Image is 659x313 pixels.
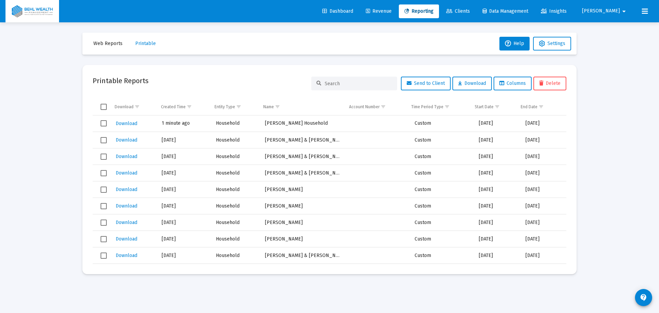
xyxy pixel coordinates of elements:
[116,170,137,176] span: Download
[115,152,138,161] button: Download
[157,165,211,181] td: [DATE]
[483,8,528,14] span: Data Management
[115,217,138,227] button: Download
[211,198,260,214] td: Household
[157,148,211,165] td: [DATE]
[410,181,474,198] td: Custom
[211,132,260,148] td: Household
[474,132,521,148] td: [DATE]
[620,4,628,18] mat-icon: arrow_drop_down
[116,236,137,242] span: Download
[101,236,107,242] div: Select row
[535,4,572,18] a: Insights
[187,104,192,109] span: Show filter options for column 'Created Time'
[474,165,521,181] td: [DATE]
[410,214,474,231] td: Custom
[474,231,521,247] td: [DATE]
[521,181,566,198] td: [DATE]
[101,120,107,126] div: Select row
[116,187,137,192] span: Download
[521,115,566,132] td: [DATE]
[93,75,149,86] h2: Printable Reports
[521,148,566,165] td: [DATE]
[135,41,156,46] span: Printable
[260,198,347,214] td: [PERSON_NAME]
[157,231,211,247] td: [DATE]
[157,132,211,148] td: [DATE]
[260,148,347,165] td: [PERSON_NAME] & [PERSON_NAME] Household
[401,77,451,90] button: Send to Client
[157,181,211,198] td: [DATE]
[260,181,347,198] td: [PERSON_NAME]
[260,115,347,132] td: [PERSON_NAME] Household
[101,187,107,193] div: Select row
[411,104,443,110] div: Time Period Type
[116,154,137,159] span: Download
[521,231,566,247] td: [DATE]
[115,104,134,110] div: Download
[474,148,521,165] td: [DATE]
[521,132,566,148] td: [DATE]
[130,37,161,51] button: Printable
[115,185,138,194] button: Download
[639,293,648,302] mat-icon: contact_support
[516,99,561,115] td: Column End Date
[115,250,138,260] button: Download
[452,77,492,90] button: Download
[474,247,521,264] td: [DATE]
[110,99,156,115] td: Column Download
[161,104,186,110] div: Created Time
[349,104,380,110] div: Account Number
[93,41,123,46] span: Web Reports
[258,99,344,115] td: Column Name
[263,104,274,110] div: Name
[399,4,439,18] a: Reporting
[499,80,526,86] span: Columns
[344,99,406,115] td: Column Account Number
[101,203,107,209] div: Select row
[474,264,521,280] td: [DATE]
[215,104,235,110] div: Entity Type
[101,220,107,226] div: Select row
[406,99,470,115] td: Column Time Period Type
[101,154,107,160] div: Select row
[157,198,211,214] td: [DATE]
[275,104,280,109] span: Show filter options for column 'Name'
[211,264,260,280] td: Household
[260,247,347,264] td: [PERSON_NAME] & [PERSON_NAME] Household
[410,132,474,148] td: Custom
[410,115,474,132] td: Custom
[135,104,140,109] span: Show filter options for column 'Download'
[521,165,566,181] td: [DATE]
[410,231,474,247] td: Custom
[474,115,521,132] td: [DATE]
[260,132,347,148] td: [PERSON_NAME] & [PERSON_NAME]
[446,8,470,14] span: Clients
[521,198,566,214] td: [DATE]
[325,81,392,87] input: Search
[115,135,138,145] button: Download
[211,214,260,231] td: Household
[521,247,566,264] td: [DATE]
[317,4,359,18] a: Dashboard
[116,121,137,126] span: Download
[236,104,241,109] span: Show filter options for column 'Entity Type'
[260,165,347,181] td: [PERSON_NAME] & [PERSON_NAME] Household
[260,214,347,231] td: [PERSON_NAME]
[101,253,107,259] div: Select row
[410,198,474,214] td: Custom
[475,104,494,110] div: Start Date
[93,99,566,264] div: Data grid
[539,104,544,109] span: Show filter options for column 'End Date'
[521,214,566,231] td: [DATE]
[116,220,137,225] span: Download
[360,4,397,18] a: Revenue
[211,115,260,132] td: Household
[210,99,258,115] td: Column Entity Type
[410,148,474,165] td: Custom
[11,4,54,18] img: Dashboard
[211,231,260,247] td: Household
[499,37,530,51] button: Help
[101,170,107,176] div: Select row
[441,4,475,18] a: Clients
